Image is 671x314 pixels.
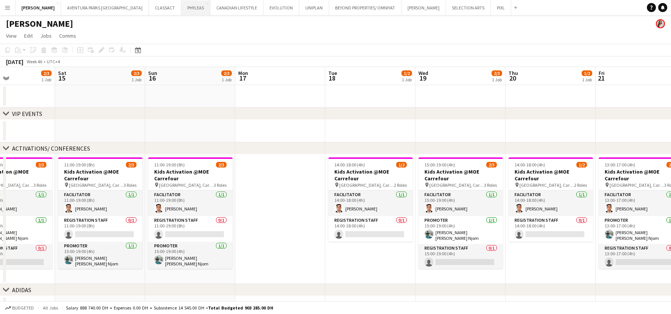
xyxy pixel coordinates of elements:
span: 20 [507,74,518,82]
span: 2/3 [41,70,52,76]
app-card-role: Facilitator1/111:00-19:00 (8h)[PERSON_NAME] [58,191,142,216]
span: 11:00-19:00 (8h) [64,162,95,168]
span: [GEOGRAPHIC_DATA], Carrefour [69,182,124,188]
a: Jobs [37,31,55,41]
span: 18 [327,74,337,82]
span: Fri [599,70,605,76]
span: 1/2 [576,162,587,168]
span: 2/3 [131,70,142,76]
app-card-role: Facilitator1/115:00-19:00 (4h)[PERSON_NAME] [418,191,503,216]
app-card-role: Registration Staff0/111:00-19:00 (8h) [148,216,233,242]
span: 14:00-18:00 (4h) [334,162,365,168]
span: 14:00-18:00 (4h) [515,162,545,168]
span: 3 Roles [214,182,227,188]
span: 17 [237,74,248,82]
h3: Kids Activation @MOE Carrefour [58,168,142,182]
div: ACTIVATIONS/ CONFERENCES [12,145,90,152]
app-card-role: Facilitator1/114:00-18:00 (4h)[PERSON_NAME] [509,191,593,216]
span: [GEOGRAPHIC_DATA], Carrefour [159,182,214,188]
app-job-card: 11:00-19:00 (8h)2/3Kids Activation @MOE Carrefour [GEOGRAPHIC_DATA], Carrefour3 RolesFacilitator1... [148,157,233,269]
div: 1 Job [582,77,592,82]
a: View [3,31,20,41]
app-user-avatar: Ines de Puybaudet [656,19,665,28]
span: [GEOGRAPHIC_DATA], Carrefour [429,182,484,188]
span: 13:00-17:00 (4h) [605,162,635,168]
span: View [6,32,17,39]
a: Edit [21,31,36,41]
span: Total Budgeted 903 285.00 DH [208,305,273,311]
span: 16 [147,74,157,82]
button: Budgeted [4,304,35,312]
span: 1/2 [396,162,407,168]
span: 3 Roles [34,182,46,188]
span: 2/3 [486,162,497,168]
h3: Kids Activation @MOE Carrefour [418,168,503,182]
app-job-card: 14:00-18:00 (4h)1/2Kids Activation @MOE Carrefour [GEOGRAPHIC_DATA], Carrefour2 RolesFacilitator1... [328,157,413,242]
span: 2/3 [36,162,46,168]
div: [DATE] [6,58,23,66]
button: [PERSON_NAME] [401,0,446,15]
span: [GEOGRAPHIC_DATA], Carrefour [610,182,664,188]
app-job-card: 14:00-18:00 (4h)1/2Kids Activation @MOE Carrefour [GEOGRAPHIC_DATA], Carrefour2 RolesFacilitator1... [509,157,593,242]
button: [PERSON_NAME] [15,0,61,15]
div: 1 Job [402,77,412,82]
div: VIP EVENTS [12,110,42,117]
app-card-role: Registration Staff0/114:00-18:00 (4h) [328,216,413,242]
span: Comms [59,32,76,39]
span: 3 Roles [484,182,497,188]
span: Sun [148,70,157,76]
span: 2 Roles [574,182,587,188]
span: Sat [58,70,66,76]
button: EVOLUTION [263,0,299,15]
span: Mon [238,70,248,76]
app-card-role: Promoter1/115:00-19:00 (4h)[PERSON_NAME] [PERSON_NAME] Njom [148,242,233,270]
div: Salary 888 740.00 DH + Expenses 0.00 DH + Subsistence 14 545.00 DH = [66,305,273,311]
app-card-role: Promoter1/115:00-19:00 (4h)[PERSON_NAME] [PERSON_NAME] Njom [58,242,142,270]
span: 2/3 [216,162,227,168]
button: BEYOND PROPERTIES/ OMNIYAT [329,0,401,15]
span: 1/2 [401,70,412,76]
app-card-role: Registration Staff0/111:00-19:00 (8h) [58,216,142,242]
app-card-role: Promoter1/115:00-19:00 (4h)[PERSON_NAME] [PERSON_NAME] Njom [418,216,503,244]
span: Week 46 [25,59,44,64]
button: PIXL [491,0,511,15]
app-card-role: Registration Staff0/115:00-19:00 (4h) [418,244,503,270]
div: UTC+4 [47,59,60,64]
h3: Kids Activation @MOE Carrefour [148,168,233,182]
span: Edit [24,32,33,39]
div: 1 Job [492,77,502,82]
app-card-role: Facilitator1/111:00-19:00 (8h)[PERSON_NAME] [148,191,233,216]
div: 1 Job [41,77,51,82]
span: 2/3 [492,70,502,76]
span: [GEOGRAPHIC_DATA], Carrefour [339,182,394,188]
span: 15:00-19:00 (4h) [424,162,455,168]
button: UNIPLAN [299,0,329,15]
span: Tue [328,70,337,76]
span: Jobs [40,32,52,39]
app-card-role: Facilitator1/114:00-18:00 (4h)[PERSON_NAME] [328,191,413,216]
span: 2/3 [126,162,136,168]
app-job-card: 15:00-19:00 (4h)2/3Kids Activation @MOE Carrefour [GEOGRAPHIC_DATA], Carrefour3 RolesFacilitator1... [418,157,503,269]
div: 1 Job [222,77,231,82]
button: CLASSACT [149,0,181,15]
app-card-role: Registration Staff0/114:00-18:00 (4h) [509,216,593,242]
span: Budgeted [12,305,34,311]
button: CANADIAN LIFESTYLE [210,0,263,15]
h1: [PERSON_NAME] [6,18,73,29]
button: PHYLEAS [181,0,210,15]
app-job-card: 11:00-19:00 (8h)2/3Kids Activation @MOE Carrefour [GEOGRAPHIC_DATA], Carrefour3 RolesFacilitator1... [58,157,142,269]
div: ADIDAS [12,286,31,294]
button: SELECTION ARTS [446,0,491,15]
a: Comms [56,31,79,41]
h3: Kids Activation @MOE Carrefour [328,168,413,182]
h3: Kids Activation @MOE Carrefour [509,168,593,182]
span: 19 [417,74,428,82]
button: AVENTURA PARKS [GEOGRAPHIC_DATA] [61,0,149,15]
span: Thu [509,70,518,76]
span: 11:00-19:00 (8h) [154,162,185,168]
span: 2/3 [221,70,232,76]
